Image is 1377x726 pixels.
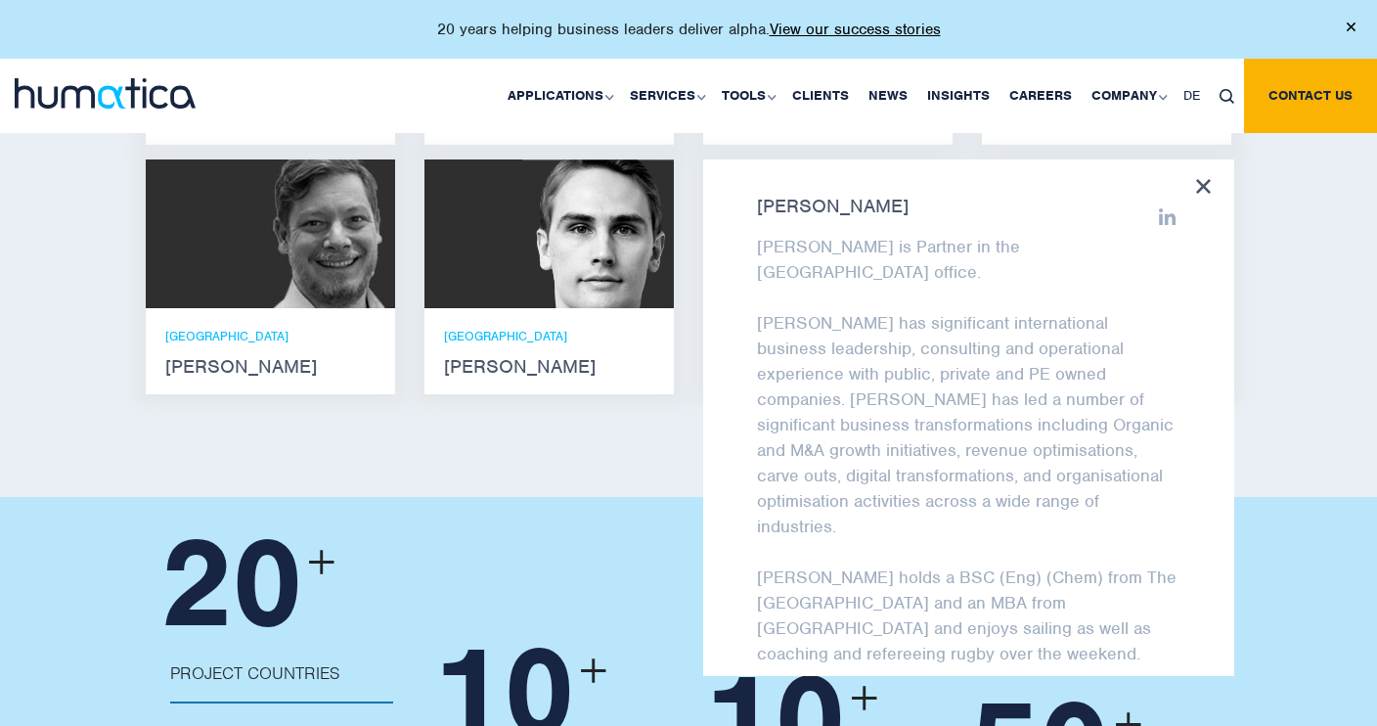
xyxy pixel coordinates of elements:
a: View our success stories [770,20,941,39]
img: Paul Simpson [522,159,674,308]
a: Insights [917,59,999,133]
p: [GEOGRAPHIC_DATA] [165,328,376,344]
p: [PERSON_NAME] holds a BSC (Eng) (Chem) from The [GEOGRAPHIC_DATA] and an MBA from [GEOGRAPHIC_DAT... [757,565,1180,666]
a: Tools [712,59,782,133]
span: + [308,531,335,595]
p: 20 years helping business leaders deliver alpha. [437,20,941,39]
span: DE [1183,87,1200,104]
strong: [PERSON_NAME] [444,359,654,375]
img: logo [15,78,196,109]
a: News [859,59,917,133]
a: Careers [999,59,1082,133]
strong: [PERSON_NAME] [757,199,1180,214]
a: Contact us [1244,59,1377,133]
p: [PERSON_NAME] is Partner in the [GEOGRAPHIC_DATA] office. [757,234,1180,285]
p: [PERSON_NAME] has significant international business leadership, consulting and operational exper... [757,310,1180,539]
img: Claudio Limacher [244,159,395,308]
span: 20 [160,507,303,658]
a: Services [620,59,712,133]
img: search_icon [1220,89,1234,104]
p: [GEOGRAPHIC_DATA] [444,328,654,344]
a: Clients [782,59,859,133]
a: Company [1082,59,1174,133]
strong: [PERSON_NAME] [165,359,376,375]
span: + [580,640,607,703]
p: Project Countries [170,662,393,703]
a: Applications [498,59,620,133]
a: DE [1174,59,1210,133]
